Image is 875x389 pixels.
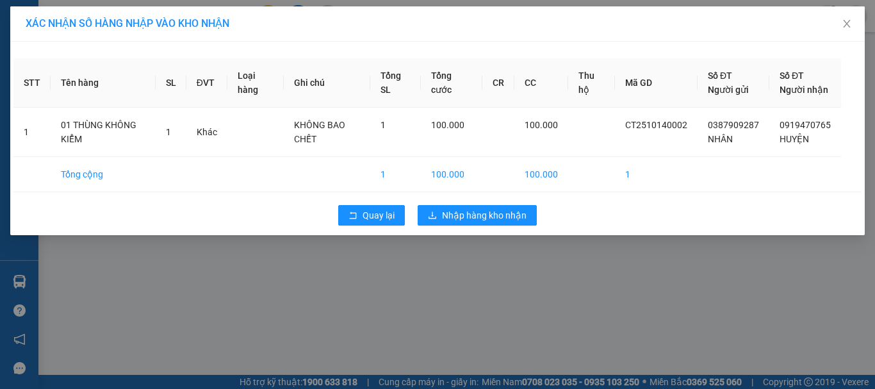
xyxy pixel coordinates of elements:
[284,58,370,108] th: Ghi chú
[525,120,558,130] span: 100.000
[370,157,421,192] td: 1
[51,108,156,157] td: 01 THÙNG KHÔNG KIỂM
[348,211,357,221] span: rollback
[708,120,759,130] span: 0387909287
[156,58,186,108] th: SL
[13,108,51,157] td: 1
[482,58,514,108] th: CR
[625,120,687,130] span: CT2510140002
[514,58,568,108] th: CC
[708,70,732,81] span: Số ĐT
[51,157,156,192] td: Tổng cộng
[363,208,395,222] span: Quay lại
[615,58,698,108] th: Mã GD
[380,120,386,130] span: 1
[294,120,345,144] span: KHÔNG BAO CHẾT
[421,58,482,108] th: Tổng cước
[780,120,831,130] span: 0919470765
[13,58,51,108] th: STT
[418,205,537,226] button: downloadNhập hàng kho nhận
[421,157,482,192] td: 100.000
[338,205,405,226] button: rollbackQuay lại
[514,157,568,192] td: 100.000
[708,85,749,95] span: Người gửi
[780,70,804,81] span: Số ĐT
[780,134,809,144] span: HUYỆN
[428,211,437,221] span: download
[829,6,865,42] button: Close
[568,58,615,108] th: Thu hộ
[51,58,156,108] th: Tên hàng
[708,134,733,144] span: NHÂN
[431,120,464,130] span: 100.000
[227,58,284,108] th: Loại hàng
[370,58,421,108] th: Tổng SL
[166,127,171,137] span: 1
[842,19,852,29] span: close
[186,58,227,108] th: ĐVT
[26,17,229,29] span: XÁC NHẬN SỐ HÀNG NHẬP VÀO KHO NHẬN
[780,85,828,95] span: Người nhận
[442,208,527,222] span: Nhập hàng kho nhận
[186,108,227,157] td: Khác
[615,157,698,192] td: 1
